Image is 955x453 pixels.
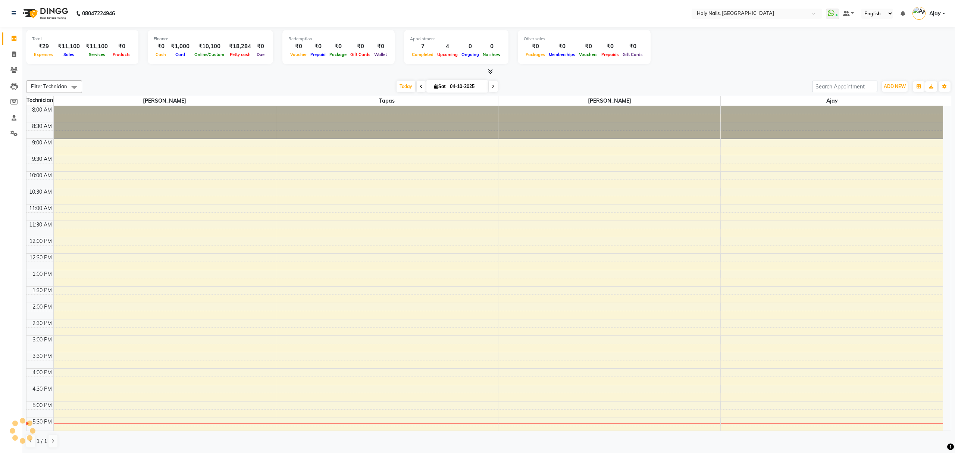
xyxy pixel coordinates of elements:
[547,42,577,51] div: ₹0
[577,52,599,57] span: Vouchers
[498,96,720,106] span: [PERSON_NAME]
[19,3,70,24] img: logo
[524,42,547,51] div: ₹0
[348,42,372,51] div: ₹0
[28,204,53,212] div: 11:00 AM
[26,96,53,104] div: Technician
[372,42,389,51] div: ₹0
[31,83,67,89] span: Filter Technician
[524,36,645,42] div: Other sales
[168,42,192,51] div: ₹1,000
[599,42,621,51] div: ₹0
[54,96,276,106] span: [PERSON_NAME]
[524,52,547,57] span: Packages
[288,52,309,57] span: Voucher
[31,336,53,344] div: 3:00 PM
[397,81,415,92] span: Today
[31,319,53,327] div: 2:30 PM
[228,52,253,57] span: Petty cash
[288,36,389,42] div: Redemption
[37,437,47,445] span: 1 / 1
[547,52,577,57] span: Memberships
[31,270,53,278] div: 1:00 PM
[111,52,132,57] span: Products
[154,36,267,42] div: Finance
[83,42,111,51] div: ₹11,100
[28,172,53,179] div: 10:00 AM
[254,42,267,51] div: ₹0
[28,221,53,229] div: 11:30 AM
[276,96,498,106] span: Tapas
[435,52,460,57] span: Upcoming
[309,42,328,51] div: ₹0
[882,81,908,92] button: ADD NEW
[154,52,168,57] span: Cash
[448,81,485,92] input: 2025-10-04
[82,3,115,24] b: 08047224946
[192,52,226,57] span: Online/Custom
[929,10,941,18] span: Ajay
[32,36,132,42] div: Total
[599,52,621,57] span: Prepaids
[721,96,943,106] span: Ajay
[31,369,53,377] div: 4:00 PM
[481,52,502,57] span: No show
[460,52,481,57] span: Ongoing
[348,52,372,57] span: Gift Cards
[31,385,53,393] div: 4:30 PM
[226,42,254,51] div: ₹18,284
[372,52,389,57] span: Wallet
[410,52,435,57] span: Completed
[31,287,53,294] div: 1:30 PM
[31,155,53,163] div: 9:30 AM
[154,42,168,51] div: ₹0
[309,52,328,57] span: Prepaid
[192,42,226,51] div: ₹10,100
[32,52,55,57] span: Expenses
[328,52,348,57] span: Package
[481,42,502,51] div: 0
[884,84,906,89] span: ADD NEW
[31,303,53,311] div: 2:00 PM
[28,254,53,262] div: 12:30 PM
[255,52,266,57] span: Due
[31,139,53,147] div: 9:00 AM
[173,52,187,57] span: Card
[410,36,502,42] div: Appointment
[460,42,481,51] div: 0
[812,81,877,92] input: Search Appointment
[31,418,53,426] div: 5:30 PM
[288,42,309,51] div: ₹0
[621,42,645,51] div: ₹0
[87,52,107,57] span: Services
[577,42,599,51] div: ₹0
[31,106,53,114] div: 8:00 AM
[32,42,55,51] div: ₹29
[328,42,348,51] div: ₹0
[621,52,645,57] span: Gift Cards
[28,237,53,245] div: 12:00 PM
[435,42,460,51] div: 4
[410,42,435,51] div: 7
[912,7,926,20] img: Ajay
[31,402,53,409] div: 5:00 PM
[62,52,76,57] span: Sales
[111,42,132,51] div: ₹0
[432,84,448,89] span: Sat
[31,352,53,360] div: 3:30 PM
[55,42,83,51] div: ₹11,100
[31,122,53,130] div: 8:30 AM
[28,188,53,196] div: 10:30 AM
